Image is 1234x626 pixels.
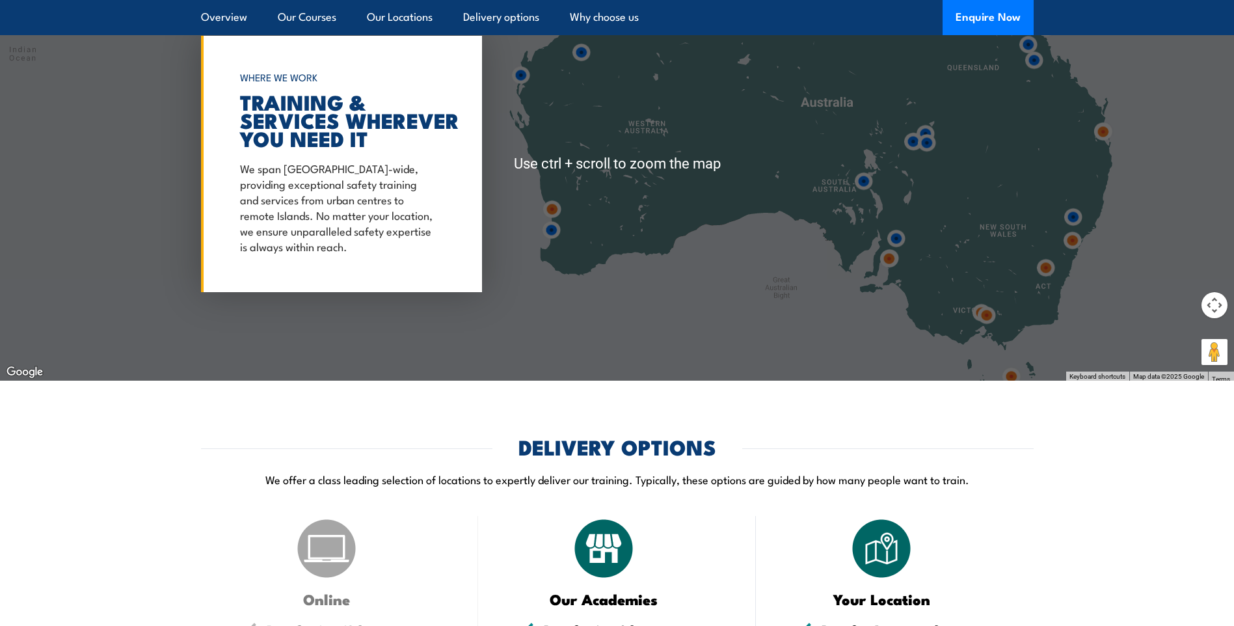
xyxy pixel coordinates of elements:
[240,66,436,89] h6: WHERE WE WORK
[1201,339,1227,365] button: Drag Pegman onto the map to open Street View
[1133,373,1204,380] span: Map data ©2025 Google
[234,592,420,606] h3: Online
[3,364,46,381] img: Google
[240,160,436,254] p: We span [GEOGRAPHIC_DATA]-wide, providing exceptional safety training and services from urban cen...
[1201,292,1227,318] button: Map camera controls
[511,592,697,606] h3: Our Academies
[788,592,975,606] h3: Your Location
[1212,375,1230,383] a: Terms
[518,437,716,456] h2: DELIVERY OPTIONS
[201,472,1034,487] p: We offer a class leading selection of locations to expertly deliver our training. Typically, thes...
[1069,372,1125,381] button: Keyboard shortcuts
[240,92,436,147] h2: TRAINING & SERVICES WHEREVER YOU NEED IT
[3,364,46,381] a: Open this area in Google Maps (opens a new window)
